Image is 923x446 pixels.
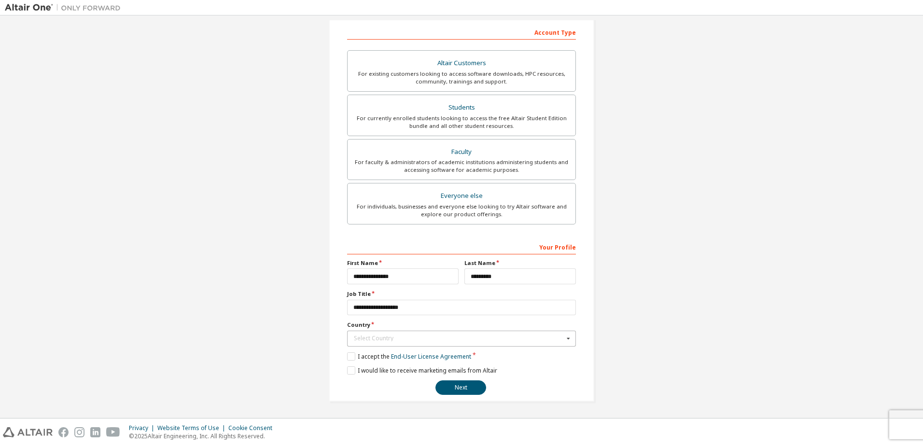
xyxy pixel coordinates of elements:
div: Privacy [129,424,157,432]
a: End-User License Agreement [391,352,471,361]
div: Website Terms of Use [157,424,228,432]
img: facebook.svg [58,427,69,437]
img: altair_logo.svg [3,427,53,437]
div: Your Profile [347,239,576,254]
div: For existing customers looking to access software downloads, HPC resources, community, trainings ... [353,70,570,85]
div: Select Country [354,335,564,341]
div: Altair Customers [353,56,570,70]
div: For individuals, businesses and everyone else looking to try Altair software and explore our prod... [353,203,570,218]
div: For faculty & administrators of academic institutions administering students and accessing softwa... [353,158,570,174]
label: Last Name [464,259,576,267]
div: Faculty [353,145,570,159]
img: youtube.svg [106,427,120,437]
img: Altair One [5,3,126,13]
div: Everyone else [353,189,570,203]
img: linkedin.svg [90,427,100,437]
img: instagram.svg [74,427,84,437]
div: For currently enrolled students looking to access the free Altair Student Edition bundle and all ... [353,114,570,130]
div: Students [353,101,570,114]
button: Next [435,380,486,395]
label: First Name [347,259,459,267]
label: I would like to receive marketing emails from Altair [347,366,497,375]
p: © 2025 Altair Engineering, Inc. All Rights Reserved. [129,432,278,440]
label: Job Title [347,290,576,298]
div: Account Type [347,24,576,40]
label: I accept the [347,352,471,361]
label: Country [347,321,576,329]
div: Cookie Consent [228,424,278,432]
